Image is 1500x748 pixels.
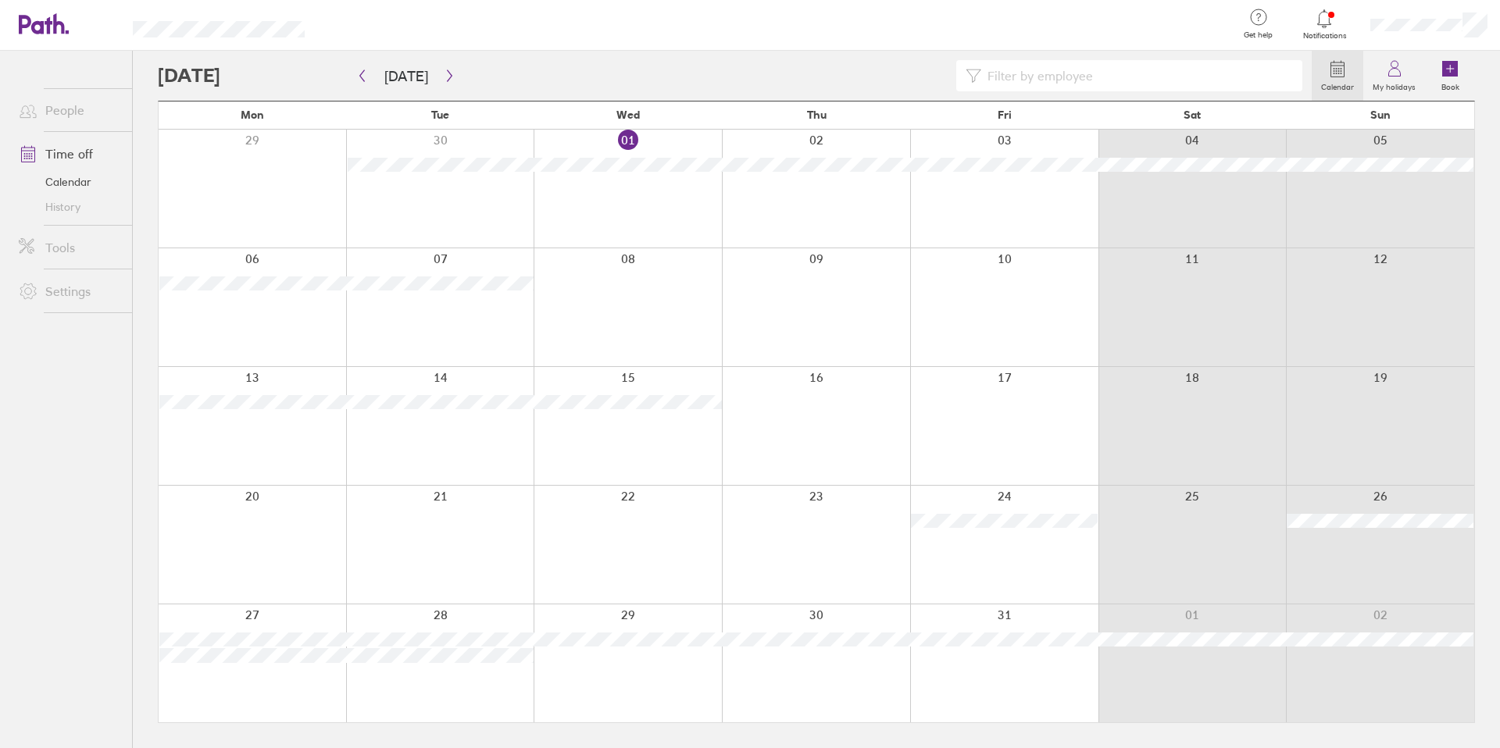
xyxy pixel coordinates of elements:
[6,94,132,126] a: People
[372,63,441,89] button: [DATE]
[1363,78,1425,92] label: My holidays
[1299,31,1350,41] span: Notifications
[981,61,1293,91] input: Filter by employee
[1299,8,1350,41] a: Notifications
[998,109,1012,121] span: Fri
[1425,51,1475,101] a: Book
[1233,30,1284,40] span: Get help
[807,109,827,121] span: Thu
[616,109,640,121] span: Wed
[6,276,132,307] a: Settings
[431,109,449,121] span: Tue
[1370,109,1391,121] span: Sun
[1312,78,1363,92] label: Calendar
[6,138,132,169] a: Time off
[6,169,132,194] a: Calendar
[241,109,264,121] span: Mon
[1363,51,1425,101] a: My holidays
[1312,51,1363,101] a: Calendar
[6,232,132,263] a: Tools
[6,194,132,219] a: History
[1432,78,1469,92] label: Book
[1184,109,1201,121] span: Sat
